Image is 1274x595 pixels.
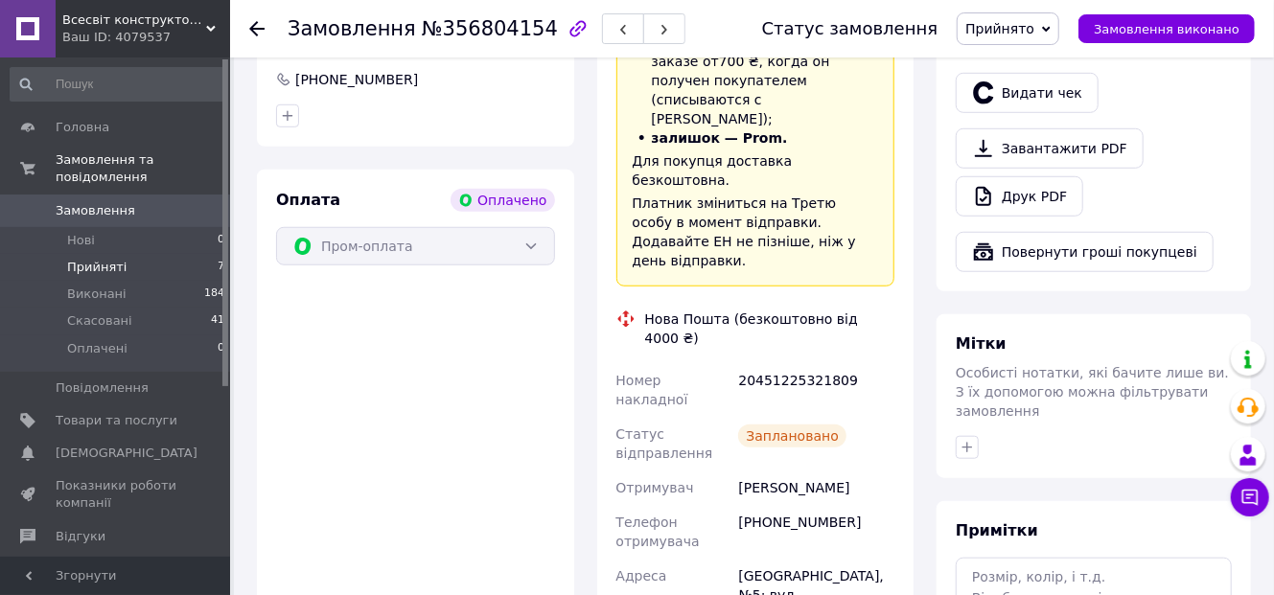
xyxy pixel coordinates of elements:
div: [PERSON_NAME] [734,470,898,505]
a: Завантажити PDF [956,128,1144,169]
button: Видати чек [956,73,1099,113]
button: Чат з покупцем [1231,478,1269,516]
span: Оплачені [67,340,127,357]
div: Заплановано [738,424,846,447]
span: 41 [211,312,224,330]
span: Замовлення [288,17,416,40]
div: Повернутися назад [249,19,265,38]
div: 20451225321809 [734,363,898,417]
span: [DEMOGRAPHIC_DATA] [56,445,197,462]
div: Статус замовлення [762,19,938,38]
span: 0 [218,340,224,357]
span: Відгуки [56,528,105,545]
span: Товари та послуги [56,412,177,429]
span: Мітки [956,334,1007,353]
span: Виконані [67,286,127,303]
span: Показники роботи компанії [56,477,177,512]
span: Телефон отримувача [616,515,700,549]
button: Замовлення виконано [1078,14,1255,43]
div: Оплачено [451,189,554,212]
span: Прийнято [965,21,1034,36]
span: Отримувач [616,480,694,495]
div: [PHONE_NUMBER] [734,505,898,559]
a: Друк PDF [956,176,1083,217]
div: Для покупця доставка безкоштовна. [633,151,879,190]
div: Платник зміниться на Третю особу в момент відправки. Додавайте ЕН не пізніше, ніж у день відправки. [633,194,879,270]
span: Нові [67,232,95,249]
span: 7 [218,259,224,276]
span: №356804154 [422,17,558,40]
span: Головна [56,119,109,136]
span: Прийняті [67,259,127,276]
span: Скасовані [67,312,132,330]
span: 0 [218,232,224,249]
span: Замовлення виконано [1094,22,1239,36]
div: Ваш ID: 4079537 [62,29,230,46]
span: Оплата [276,191,340,209]
span: Замовлення та повідомлення [56,151,230,186]
span: Всесвіт конструкторів [62,11,206,29]
span: Статус відправлення [616,426,713,461]
li: , при заказе от 700 ₴ , когда он получен покупателем (списываются с [PERSON_NAME]); [633,33,879,128]
span: Номер накладної [616,373,688,407]
div: [PHONE_NUMBER] [293,70,420,89]
span: 184 [204,286,224,303]
span: Замовлення [56,202,135,219]
span: Примітки [956,521,1038,539]
button: Повернути гроші покупцеві [956,232,1214,272]
span: Адреса [616,568,667,584]
div: Нова Пошта (безкоштовно від 4000 ₴) [640,309,900,348]
input: Пошук [10,67,226,102]
span: залишок — Prom. [652,130,788,146]
span: Особисті нотатки, які бачите лише ви. З їх допомогою можна фільтрувати замовлення [956,365,1229,419]
span: Повідомлення [56,379,149,397]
